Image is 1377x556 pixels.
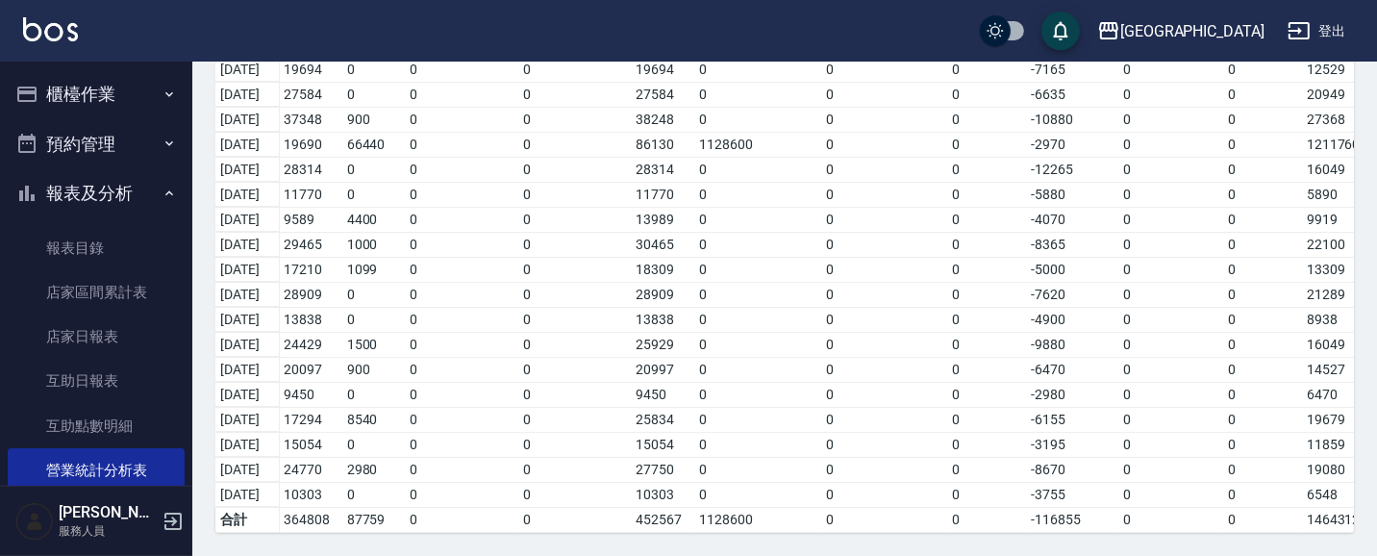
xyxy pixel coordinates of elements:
td: 452567 [632,507,695,532]
td: -3195 [1026,432,1118,457]
td: 0 [342,282,406,307]
td: 17210 [279,257,342,282]
td: 28909 [279,282,342,307]
a: 報表目錄 [8,226,185,270]
b: 合計 [220,512,247,527]
td: 0 [405,207,518,232]
td: 86130 [632,132,695,157]
td: 0 [1118,157,1224,182]
td: 0 [947,57,1026,82]
td: 0 [1118,82,1224,107]
td: 364808 [279,507,342,532]
td: 0 [1223,207,1302,232]
td: -8365 [1026,232,1118,257]
td: 0 [342,307,406,332]
td: 0 [1223,482,1302,507]
td: 11770 [632,182,695,207]
td: 0 [1223,232,1302,257]
td: 0 [342,182,406,207]
td: 0 [1118,332,1224,357]
td: 0 [405,407,518,432]
td: 1128600 [694,132,821,157]
td: 19694 [279,57,342,82]
td: -10880 [1026,107,1118,132]
td: [DATE] [215,332,279,357]
td: -2980 [1026,382,1118,407]
td: 0 [342,482,406,507]
td: -3755 [1026,482,1118,507]
td: 0 [518,232,632,257]
td: 0 [821,257,948,282]
td: 0 [1118,507,1224,532]
td: 0 [1223,307,1302,332]
td: 0 [821,207,948,232]
td: 0 [405,282,518,307]
td: 0 [947,82,1026,107]
td: [DATE] [215,307,279,332]
td: 0 [518,482,632,507]
td: 0 [342,157,406,182]
td: 13989 [632,207,695,232]
td: 0 [1223,82,1302,107]
td: 0 [694,107,821,132]
button: 報表及分析 [8,168,185,218]
td: 0 [405,182,518,207]
td: 18309 [632,257,695,282]
td: 0 [694,207,821,232]
td: 0 [947,232,1026,257]
td: 0 [518,432,632,457]
td: 0 [518,82,632,107]
td: -116855 [1026,507,1118,532]
td: [DATE] [215,132,279,157]
td: 0 [694,282,821,307]
td: 0 [947,157,1026,182]
td: 0 [518,382,632,407]
td: -6635 [1026,82,1118,107]
td: 0 [947,507,1026,532]
td: -4070 [1026,207,1118,232]
td: 0 [518,457,632,482]
a: 互助點數明細 [8,404,185,448]
td: 27750 [632,457,695,482]
td: 0 [405,457,518,482]
div: [GEOGRAPHIC_DATA] [1120,19,1264,43]
td: [DATE] [215,382,279,407]
td: 0 [821,282,948,307]
a: 營業統計分析表 [8,448,185,493]
td: 0 [1223,432,1302,457]
button: 櫃檯作業 [8,69,185,119]
td: 0 [518,307,632,332]
td: 0 [947,357,1026,382]
button: 登出 [1280,13,1354,49]
td: 0 [694,482,821,507]
td: 37348 [279,107,342,132]
td: 15054 [632,432,695,457]
td: 0 [1223,157,1302,182]
td: 0 [1118,282,1224,307]
td: 0 [1223,507,1302,532]
td: 0 [1118,232,1224,257]
td: -5880 [1026,182,1118,207]
td: [DATE] [215,407,279,432]
td: 0 [1118,207,1224,232]
td: 0 [518,57,632,82]
td: 9450 [279,382,342,407]
td: 0 [1118,132,1224,157]
td: 0 [694,407,821,432]
td: 28314 [279,157,342,182]
td: 0 [1118,357,1224,382]
td: 900 [342,357,406,382]
td: [DATE] [215,107,279,132]
td: 0 [405,482,518,507]
td: 28909 [632,282,695,307]
td: 29465 [279,232,342,257]
td: 0 [1223,132,1302,157]
td: 0 [694,357,821,382]
td: 0 [947,307,1026,332]
td: -7165 [1026,57,1118,82]
td: 10303 [632,482,695,507]
td: 0 [694,232,821,257]
td: 0 [405,257,518,282]
td: 0 [694,307,821,332]
td: 25929 [632,332,695,357]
